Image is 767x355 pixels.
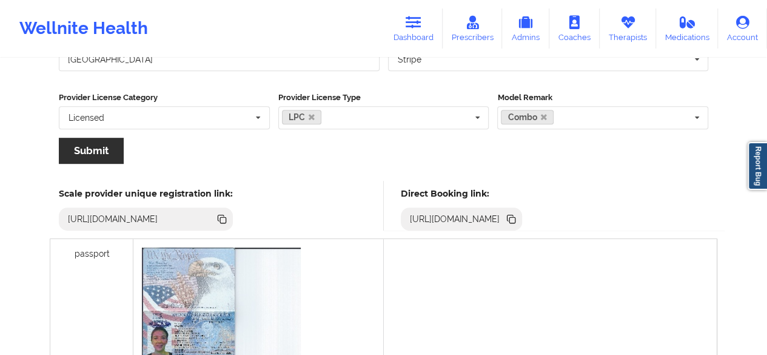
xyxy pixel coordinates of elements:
[278,92,489,104] label: Provider License Type
[549,8,600,49] a: Coaches
[600,8,656,49] a: Therapists
[282,110,322,124] a: LPC
[748,142,767,190] a: Report Bug
[69,113,104,122] div: Licensed
[501,110,554,124] a: Combo
[59,188,233,199] h5: Scale provider unique registration link:
[384,8,443,49] a: Dashboard
[59,138,124,164] button: Submit
[59,92,270,104] label: Provider License Category
[398,55,421,64] div: Stripe
[405,213,505,225] div: [URL][DOMAIN_NAME]
[401,188,523,199] h5: Direct Booking link:
[718,8,767,49] a: Account
[497,92,708,104] label: Model Remark
[443,8,503,49] a: Prescribers
[63,213,163,225] div: [URL][DOMAIN_NAME]
[502,8,549,49] a: Admins
[656,8,718,49] a: Medications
